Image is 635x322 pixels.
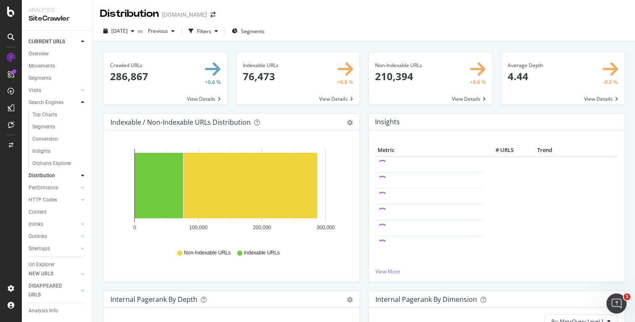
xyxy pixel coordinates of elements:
span: 2025 Aug. 31st [111,27,128,34]
div: Analytics [29,7,86,14]
div: Content [29,208,47,217]
a: Top Charts [32,110,87,119]
div: gear [347,297,353,303]
a: Analysis Info [29,306,87,315]
div: NEW URLS [29,270,53,278]
text: 300,000 [317,225,335,230]
th: Trend [516,144,574,157]
iframe: Intercom live chat [606,293,627,314]
svg: A chart. [110,144,350,241]
text: 100,000 [189,225,207,230]
a: Url Explorer [29,260,87,269]
a: Overview [29,50,87,58]
span: Non-Indexable URLs [184,249,231,257]
span: Indexable URLs [244,249,280,257]
span: 1 [624,293,630,300]
a: Visits [29,86,79,95]
button: Filters [185,24,221,38]
a: Insights [32,147,87,156]
div: Orphans Explorer [32,159,71,168]
div: Distribution [100,7,159,21]
a: View More [375,268,618,275]
div: DISAPPEARED URLS [29,282,71,299]
a: Orphans Explorer [32,159,87,168]
div: Movements [29,62,55,71]
div: Visits [29,86,41,95]
th: Metric [375,144,482,157]
th: # URLS [482,144,516,157]
a: NEW URLS [29,270,79,278]
div: Top Charts [32,110,57,119]
div: Internal Pagerank By Dimension [375,295,477,304]
div: Analysis Info [29,306,58,315]
a: Inlinks [29,220,79,229]
div: Conversion [32,135,58,144]
div: Overview [29,50,49,58]
a: CURRENT URLS [29,37,79,46]
div: CURRENT URLS [29,37,65,46]
div: arrow-right-arrow-left [210,12,215,18]
a: Search Engines [29,98,79,107]
button: Segments [228,24,268,38]
div: [DOMAIN_NAME] [162,10,207,19]
span: Segments [241,28,265,35]
div: Filters [197,28,211,35]
div: Search Engines [29,98,63,107]
div: Url Explorer [29,260,55,269]
text: 0 [133,225,136,230]
div: Segments [32,123,55,131]
a: Conversion [32,135,87,144]
div: Inlinks [29,220,43,229]
a: DISAPPEARED URLS [29,282,79,299]
a: Outlinks [29,232,79,241]
a: Movements [29,62,87,71]
text: 200,000 [253,225,271,230]
div: HTTP Codes [29,196,57,204]
div: gear [347,120,353,126]
div: Performance [29,183,58,192]
div: Sitemaps [29,244,50,253]
a: Performance [29,183,79,192]
button: Previous [144,24,178,38]
div: Internal Pagerank by Depth [110,295,197,304]
span: Previous [144,27,168,34]
a: Sitemaps [29,244,79,253]
div: Segments [29,74,51,83]
div: Distribution [29,171,55,180]
span: vs [138,27,144,34]
button: [DATE] [100,24,138,38]
div: Outlinks [29,232,47,241]
a: HTTP Codes [29,196,79,204]
a: Segments [32,123,87,131]
h4: Insights [375,116,400,128]
div: Insights [32,147,50,156]
div: SiteCrawler [29,14,86,24]
div: Indexable / Non-Indexable URLs Distribution [110,118,251,126]
a: Content [29,208,87,217]
a: Segments [29,74,87,83]
a: Distribution [29,171,79,180]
